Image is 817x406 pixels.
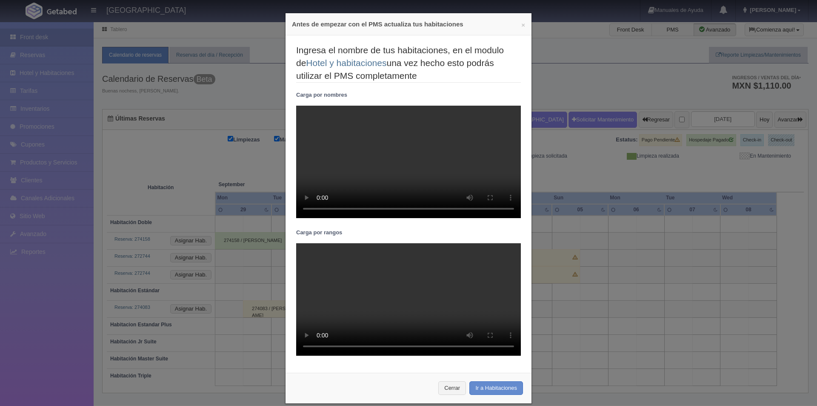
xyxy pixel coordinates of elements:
video: Your browser does not support HTML5 video. [296,243,521,356]
h4: Antes de empezar con el PMS actualiza tus habitaciones [292,20,525,29]
label: Carga por nombres [296,91,347,99]
button: × [521,22,525,28]
video: Your browser does not support HTML5 video. [296,106,521,218]
legend: Ingresa el nombre de tus habitaciones, en el modulo de una vez hecho esto podrás utilizar el PMS ... [296,44,521,83]
a: Ir a Habitaciones [469,381,523,395]
label: Carga por rangos [296,229,342,237]
a: Hotel y habitaciones [306,58,386,68]
a: Cerrar [438,381,466,395]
